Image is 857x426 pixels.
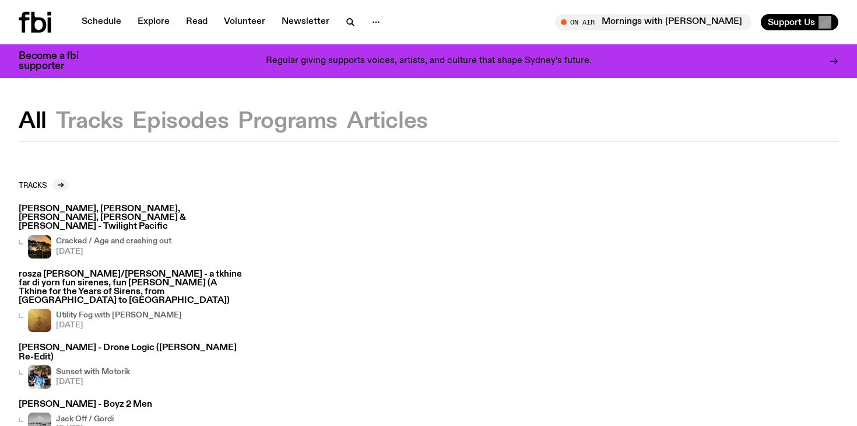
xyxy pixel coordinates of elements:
h2: Tracks [19,180,47,189]
a: Tracks [19,179,69,191]
span: [DATE] [56,322,182,329]
button: Tracks [56,111,124,132]
button: Support Us [761,14,838,30]
span: Support Us [768,17,815,27]
h4: Cracked / Age and crashing out [56,238,171,245]
span: [DATE] [56,378,130,386]
h3: Become a fbi supporter [19,51,93,71]
p: Regular giving supports voices, artists, and culture that shape Sydney’s future. [266,56,592,67]
a: rosza [PERSON_NAME]/[PERSON_NAME] - a tkhine far di yorn fun sirenes, fun [PERSON_NAME] (A Tkhine... [19,270,243,333]
a: [PERSON_NAME], [PERSON_NAME], [PERSON_NAME], [PERSON_NAME] & [PERSON_NAME] - Twilight PacificCrac... [19,205,243,259]
button: On AirMornings with [PERSON_NAME] [555,14,751,30]
button: Articles [347,111,428,132]
img: Cover for EYDN's single "Gold" [28,309,51,332]
h4: Jack Off / Gordi [56,415,114,423]
a: Schedule [75,14,128,30]
h4: Utility Fog with [PERSON_NAME] [56,312,182,319]
img: Andrew, Reenie, and Pat stand in a row, smiling at the camera, in dappled light with a vine leafe... [28,365,51,389]
h3: [PERSON_NAME] - Boyz 2 Men [19,400,152,409]
a: Volunteer [217,14,272,30]
h3: [PERSON_NAME] - Drone Logic ([PERSON_NAME] Re-Edit) [19,344,243,361]
button: Programs [238,111,338,132]
a: Read [179,14,215,30]
button: All [19,111,47,132]
h4: Sunset with Motorik [56,368,130,376]
h3: rosza [PERSON_NAME]/[PERSON_NAME] - a tkhine far di yorn fun sirenes, fun [PERSON_NAME] (A Tkhine... [19,270,243,306]
a: Explore [131,14,177,30]
a: [PERSON_NAME] - Drone Logic ([PERSON_NAME] Re-Edit)Andrew, Reenie, and Pat stand in a row, smilin... [19,344,243,388]
h3: [PERSON_NAME], [PERSON_NAME], [PERSON_NAME], [PERSON_NAME] & [PERSON_NAME] - Twilight Pacific [19,205,243,232]
button: Episodes [132,111,229,132]
span: [DATE] [56,248,171,256]
a: Newsletter [275,14,336,30]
